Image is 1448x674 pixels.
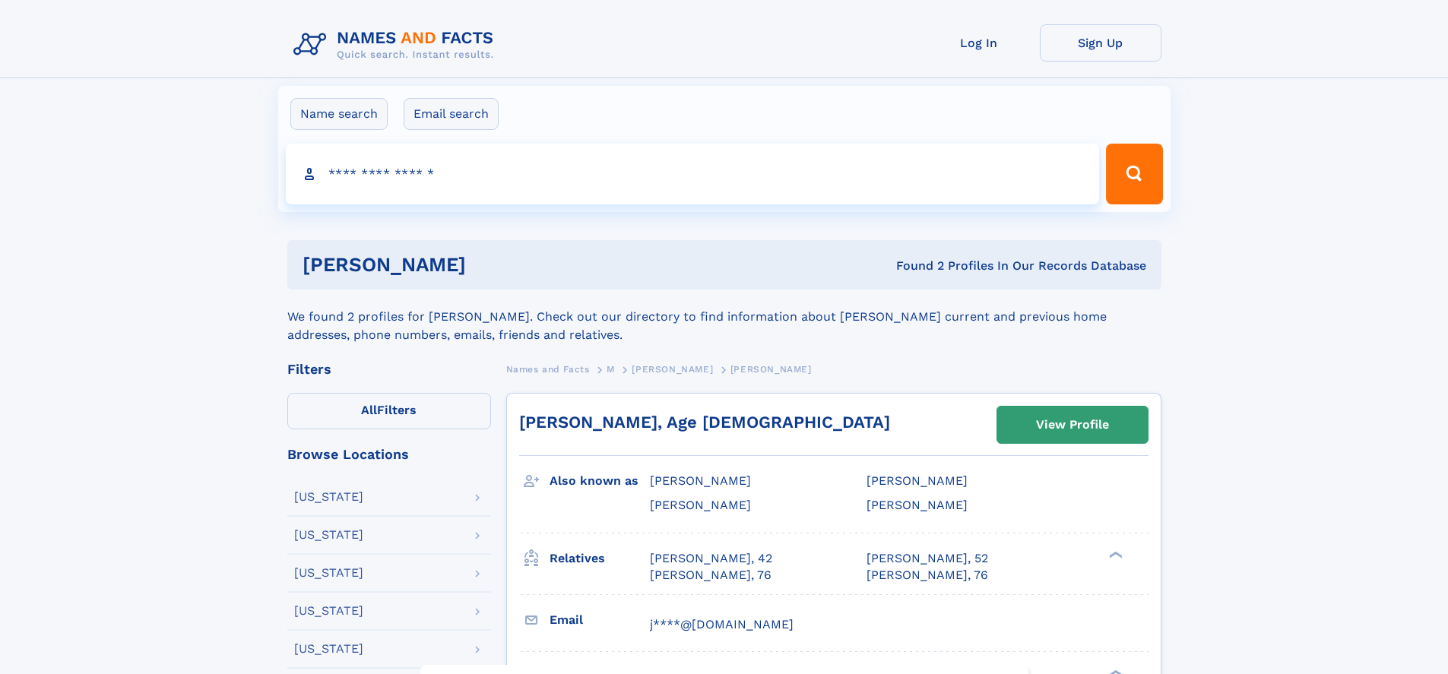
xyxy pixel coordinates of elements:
[997,407,1148,443] a: View Profile
[650,498,751,512] span: [PERSON_NAME]
[650,567,772,584] a: [PERSON_NAME], 76
[1040,24,1161,62] a: Sign Up
[550,468,650,494] h3: Also known as
[550,607,650,633] h3: Email
[287,448,491,461] div: Browse Locations
[519,413,890,432] a: [PERSON_NAME], Age [DEMOGRAPHIC_DATA]
[867,498,968,512] span: [PERSON_NAME]
[287,290,1161,344] div: We found 2 profiles for [PERSON_NAME]. Check out our directory to find information about [PERSON_...
[650,550,772,567] a: [PERSON_NAME], 42
[361,403,377,417] span: All
[1105,549,1123,559] div: ❯
[287,362,491,376] div: Filters
[867,550,988,567] a: [PERSON_NAME], 52
[730,364,812,375] span: [PERSON_NAME]
[290,98,388,130] label: Name search
[294,529,363,541] div: [US_STATE]
[303,255,681,274] h1: [PERSON_NAME]
[607,364,615,375] span: M
[294,491,363,503] div: [US_STATE]
[294,567,363,579] div: [US_STATE]
[287,393,491,429] label: Filters
[506,359,590,378] a: Names and Facts
[294,605,363,617] div: [US_STATE]
[632,364,713,375] span: [PERSON_NAME]
[404,98,499,130] label: Email search
[867,473,968,488] span: [PERSON_NAME]
[632,359,713,378] a: [PERSON_NAME]
[1106,144,1162,204] button: Search Button
[681,258,1146,274] div: Found 2 Profiles In Our Records Database
[650,473,751,488] span: [PERSON_NAME]
[287,24,506,65] img: Logo Names and Facts
[1036,407,1109,442] div: View Profile
[286,144,1100,204] input: search input
[918,24,1040,62] a: Log In
[867,567,988,584] a: [PERSON_NAME], 76
[550,546,650,571] h3: Relatives
[607,359,615,378] a: M
[294,643,363,655] div: [US_STATE]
